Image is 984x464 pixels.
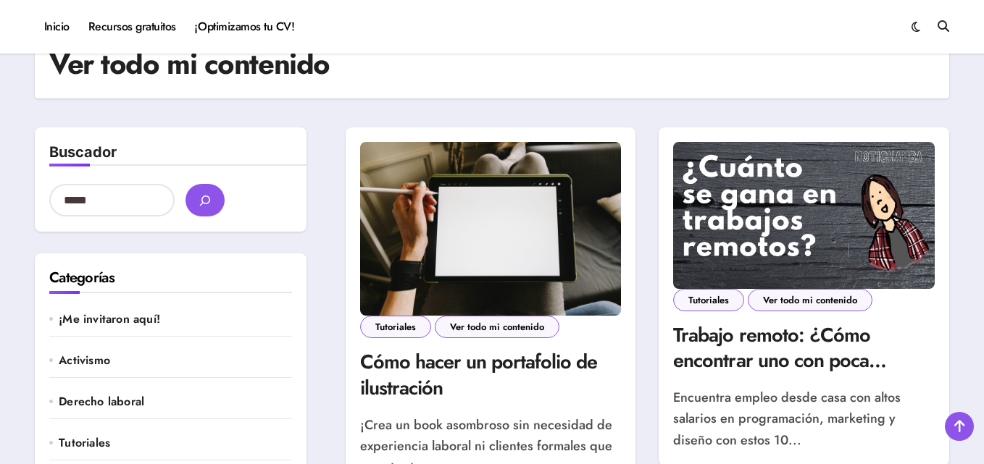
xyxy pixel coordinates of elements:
[59,311,291,327] a: ¡Me invitaron aquí!
[59,394,291,410] a: Derecho laboral
[49,143,117,161] label: Buscador
[49,43,330,84] h1: Ver todo mi contenido
[79,7,185,46] a: Recursos gratuitos
[673,289,744,311] a: Tutoriales
[185,184,225,216] button: buscar
[59,353,291,368] a: Activismo
[185,7,304,46] a: ¡Optimizamos tu CV!
[435,316,559,338] a: Ver todo mi contenido
[35,7,79,46] a: Inicio
[748,289,872,311] a: Ver todo mi contenido
[360,347,598,401] a: Cómo hacer un portafolio de ilustración
[49,268,292,288] h2: Categorías
[59,435,291,451] a: Tutoriales
[360,316,431,338] a: Tutoriales
[673,321,930,400] a: Trabajo remoto: ¿Cómo encontrar uno con poca experiencia? ¿Cuánto ganaría?
[673,387,935,451] p: Encuentra empleo desde casa con altos salarios en programación, marketing y diseño con estos 10...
